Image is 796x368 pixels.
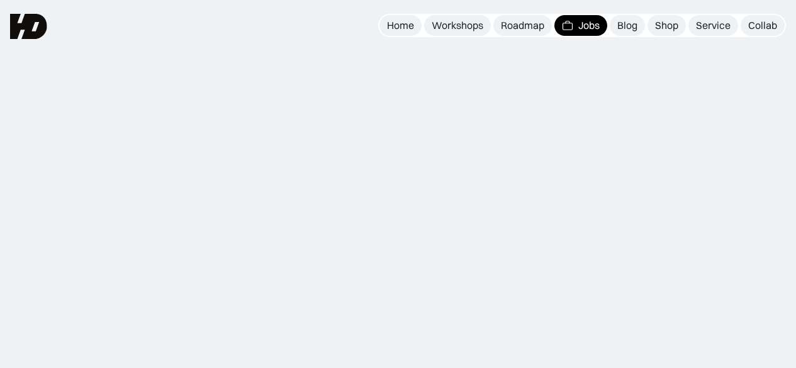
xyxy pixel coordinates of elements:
a: Jobs [554,15,607,36]
a: Collab [741,15,785,36]
a: Shop [647,15,686,36]
div: Service [696,19,731,32]
a: Workshops [424,15,491,36]
div: Roadmap [501,19,544,32]
div: Jobs [578,19,600,32]
div: Shop [655,19,678,32]
div: Home [387,19,414,32]
div: Collab [748,19,777,32]
div: Workshops [432,19,483,32]
a: Blog [610,15,645,36]
a: Home [379,15,422,36]
div: Blog [617,19,637,32]
a: Service [688,15,738,36]
a: Roadmap [493,15,552,36]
